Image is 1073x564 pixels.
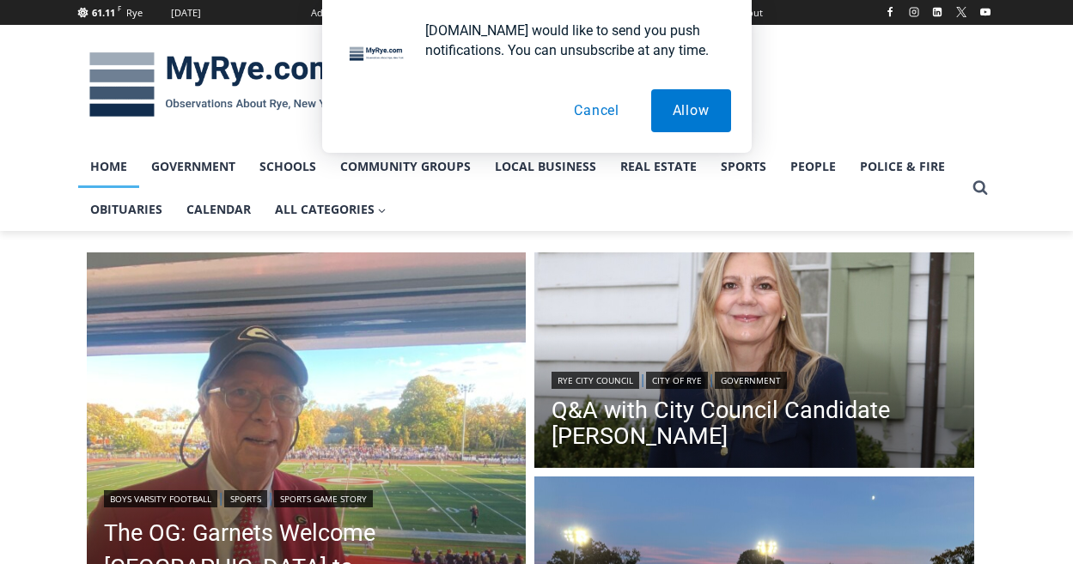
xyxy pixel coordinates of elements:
[552,372,639,389] a: Rye City Council
[552,368,957,389] div: | |
[552,89,641,132] button: Cancel
[104,487,509,507] div: | |
[651,89,731,132] button: Allow
[78,188,174,231] a: Obituaries
[848,145,957,188] a: Police & Fire
[646,372,708,389] a: City of Rye
[965,173,996,203] button: View Search Form
[139,145,247,188] a: Government
[343,21,412,89] img: notification icon
[275,200,387,219] span: All Categories
[224,490,267,507] a: Sports
[483,145,608,188] a: Local Business
[104,490,217,507] a: Boys Varsity Football
[608,145,709,188] a: Real Estate
[78,145,965,232] nav: Primary Navigation
[78,145,139,188] a: Home
[412,21,731,60] div: [DOMAIN_NAME] would like to send you push notifications. You can unsubscribe at any time.
[247,145,328,188] a: Schools
[263,188,399,231] a: All Categories
[534,252,974,472] img: (PHOTO: City council candidate Maria Tufvesson Shuck.)
[534,252,974,472] a: Read More Q&A with City Council Candidate Maria Tufvesson Shuck
[274,490,373,507] a: Sports Game Story
[709,145,778,188] a: Sports
[328,145,483,188] a: Community Groups
[552,397,957,449] a: Q&A with City Council Candidate [PERSON_NAME]
[174,188,263,231] a: Calendar
[778,145,848,188] a: People
[715,372,787,389] a: Government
